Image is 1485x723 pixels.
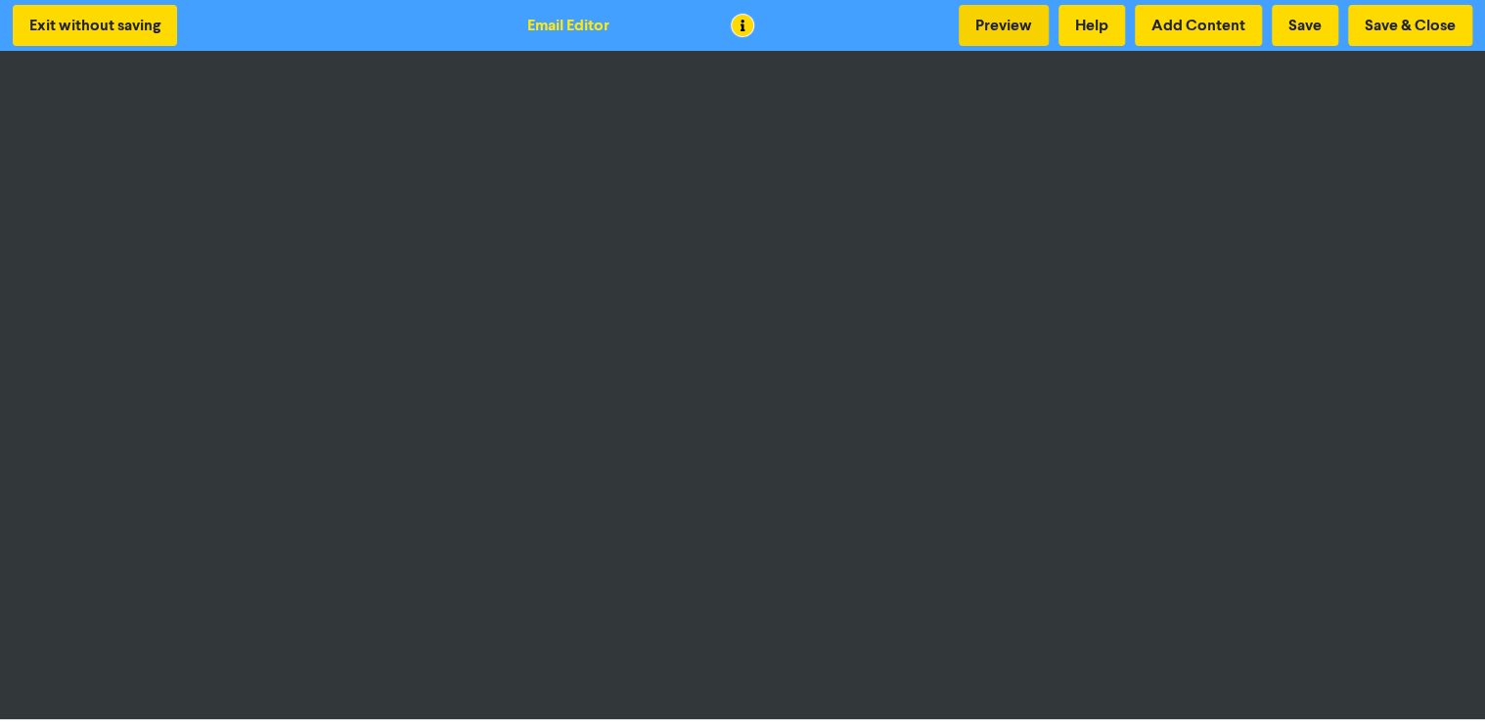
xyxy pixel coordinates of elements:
button: Save [1272,5,1338,46]
button: Add Content [1135,5,1262,46]
button: Exit without saving [13,5,177,46]
div: Email Editor [527,14,609,37]
button: Help [1058,5,1125,46]
button: Save & Close [1348,5,1472,46]
button: Preview [959,5,1049,46]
